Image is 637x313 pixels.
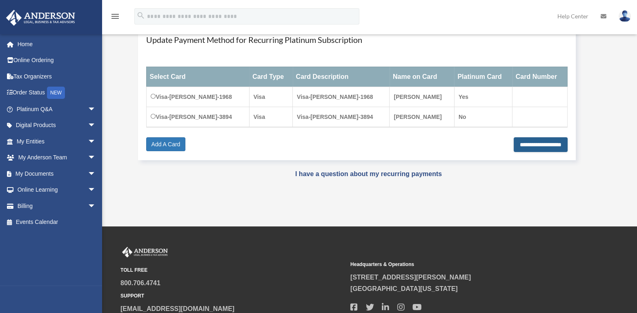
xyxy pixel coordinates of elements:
a: Events Calendar [6,214,108,230]
a: Online Learningarrow_drop_down [6,182,108,198]
td: Visa [249,87,292,107]
a: My Anderson Teamarrow_drop_down [6,150,108,166]
img: User Pic [619,10,631,22]
img: Anderson Advisors Platinum Portal [4,10,78,26]
a: menu [110,14,120,21]
a: Digital Productsarrow_drop_down [6,117,108,134]
td: Visa-[PERSON_NAME]-3894 [293,107,390,127]
td: [PERSON_NAME] [390,87,454,107]
a: [EMAIL_ADDRESS][DOMAIN_NAME] [120,305,234,312]
th: Name on Card [390,67,454,87]
span: arrow_drop_down [88,198,104,215]
th: Platinum Card [454,67,512,87]
i: search [136,11,145,20]
th: Card Description [293,67,390,87]
td: [PERSON_NAME] [390,107,454,127]
a: I have a question about my recurring payments [295,170,442,177]
span: arrow_drop_down [88,117,104,134]
a: My Documentsarrow_drop_down [6,165,108,182]
small: SUPPORT [120,292,345,300]
a: Online Ordering [6,52,108,69]
a: 800.706.4741 [120,279,160,286]
h4: Update Payment Method for Recurring Platinum Subscription [146,34,568,45]
span: arrow_drop_down [88,133,104,150]
div: NEW [47,87,65,99]
td: Visa [249,107,292,127]
small: Headquarters & Operations [350,260,575,269]
a: Order StatusNEW [6,85,108,101]
a: [STREET_ADDRESS][PERSON_NAME] [350,274,471,281]
span: arrow_drop_down [88,101,104,118]
span: arrow_drop_down [88,150,104,166]
span: arrow_drop_down [88,182,104,199]
th: Select Card [146,67,249,87]
a: Home [6,36,108,52]
th: Card Type [249,67,292,87]
span: arrow_drop_down [88,165,104,182]
td: Yes [454,87,512,107]
td: No [454,107,512,127]
th: Card Number [512,67,568,87]
td: Visa-[PERSON_NAME]-3894 [146,107,249,127]
a: Tax Organizers [6,68,108,85]
a: Billingarrow_drop_down [6,198,108,214]
a: Add A Card [146,137,186,151]
small: TOLL FREE [120,266,345,275]
img: Anderson Advisors Platinum Portal [120,247,169,257]
a: My Entitiesarrow_drop_down [6,133,108,150]
i: menu [110,11,120,21]
td: Visa-[PERSON_NAME]-1968 [146,87,249,107]
td: Visa-[PERSON_NAME]-1968 [293,87,390,107]
a: Platinum Q&Aarrow_drop_down [6,101,108,117]
a: [GEOGRAPHIC_DATA][US_STATE] [350,285,458,292]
